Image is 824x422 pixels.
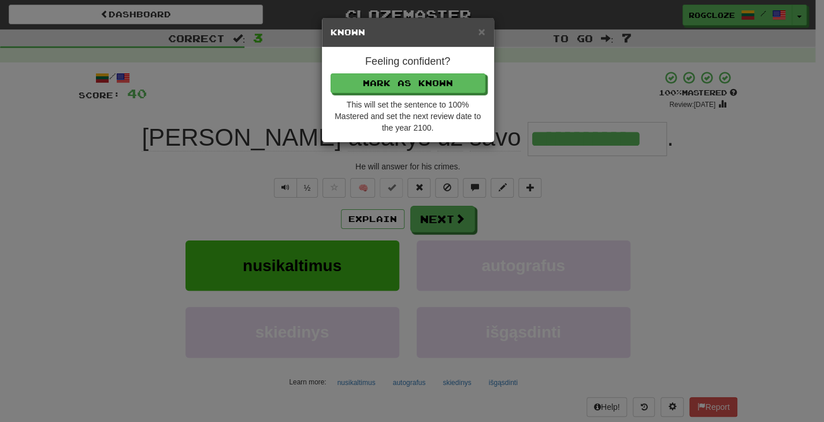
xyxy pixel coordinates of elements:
[331,56,485,68] h4: Feeling confident?
[478,25,485,38] button: Close
[331,99,485,134] div: This will set the sentence to 100% Mastered and set the next review date to the year 2100.
[478,25,485,38] span: ×
[331,27,485,38] h5: Known
[331,73,485,93] button: Mark as Known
